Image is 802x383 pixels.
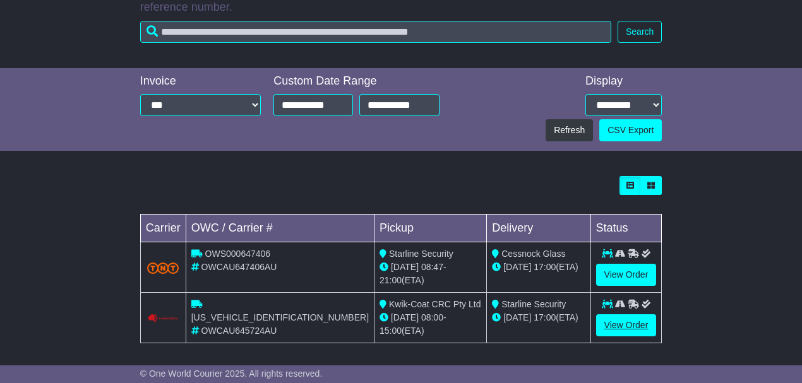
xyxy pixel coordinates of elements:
[492,261,585,274] div: (ETA)
[140,368,323,379] span: © One World Courier 2025. All rights reserved.
[421,262,443,272] span: 08:47
[380,311,481,338] div: - (ETA)
[391,262,419,272] span: [DATE]
[501,299,566,309] span: Starline Security
[599,119,662,141] a: CSV Export
[618,21,662,43] button: Search
[391,312,419,322] span: [DATE]
[273,74,439,88] div: Custom Date Range
[186,215,374,242] td: OWC / Carrier #
[140,215,186,242] td: Carrier
[492,311,585,324] div: (ETA)
[191,312,369,322] span: [US_VEHICLE_IDENTIFICATION_NUMBER]
[205,249,271,259] span: OWS000647406
[389,299,481,309] span: Kwik-Coat CRC Pty Ltd
[147,262,179,274] img: TNT_Domestic.png
[585,74,662,88] div: Display
[503,312,531,322] span: [DATE]
[380,261,481,287] div: - (ETA)
[140,74,261,88] div: Invoice
[147,314,179,324] img: Couriers_Please.png
[201,262,277,272] span: OWCAU647406AU
[501,249,565,259] span: Cessnock Glass
[380,326,402,336] span: 15:00
[487,215,590,242] td: Delivery
[374,215,487,242] td: Pickup
[389,249,453,259] span: Starline Security
[534,262,556,272] span: 17:00
[503,262,531,272] span: [DATE]
[534,312,556,322] span: 17:00
[546,119,593,141] button: Refresh
[596,314,657,336] a: View Order
[201,326,277,336] span: OWCAU645724AU
[380,275,402,285] span: 21:00
[596,264,657,286] a: View Order
[421,312,443,322] span: 08:00
[590,215,662,242] td: Status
